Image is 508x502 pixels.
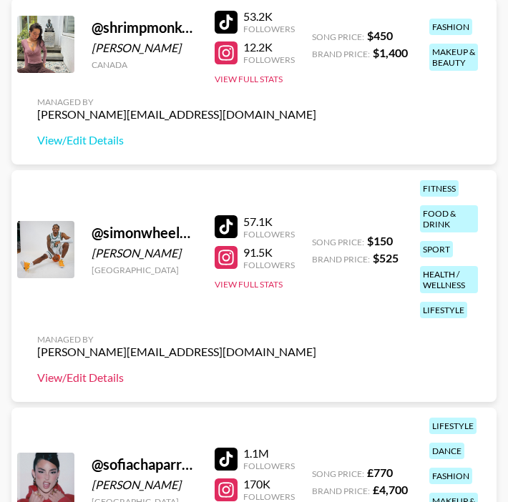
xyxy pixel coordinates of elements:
div: [GEOGRAPHIC_DATA] [92,265,197,275]
div: @ shrimpmonkey04 [92,19,197,36]
strong: £ 770 [367,466,393,479]
div: fashion [429,468,472,484]
div: Managed By [37,334,316,345]
span: Brand Price: [312,486,370,496]
div: fitness [420,180,459,197]
div: [PERSON_NAME] [92,41,197,55]
div: makeup & beauty [429,44,478,71]
div: [PERSON_NAME][EMAIL_ADDRESS][DOMAIN_NAME] [37,107,316,122]
span: Song Price: [312,31,364,42]
span: Brand Price: [312,254,370,265]
div: Canada [92,59,197,70]
button: View Full Stats [215,74,283,84]
div: Followers [243,491,295,502]
a: View/Edit Details [37,370,316,385]
div: @ simonwheeler10 [92,224,197,242]
div: fashion [429,19,472,35]
div: lifestyle [429,418,477,434]
div: Followers [243,461,295,471]
span: Song Price: [312,237,364,247]
div: sport [420,241,453,257]
div: 53.2K [243,9,295,24]
div: lifestyle [420,302,467,318]
div: dance [429,443,464,459]
strong: £ 4,700 [373,483,408,496]
div: [PERSON_NAME] [92,478,197,492]
span: Brand Price: [312,49,370,59]
a: View/Edit Details [37,133,316,147]
div: 1.1M [243,446,295,461]
div: 12.2K [243,40,295,54]
div: health / wellness [420,266,478,293]
div: 170K [243,477,295,491]
div: Managed By [37,97,316,107]
div: Followers [243,260,295,270]
strong: $ 525 [373,251,399,265]
div: @ sofiachaparrorr [92,456,197,473]
div: 91.5K [243,245,295,260]
div: Followers [243,54,295,65]
strong: $ 450 [367,29,393,42]
div: 57.1K [243,215,295,229]
div: [PERSON_NAME] [92,246,197,260]
div: food & drink [420,205,478,232]
strong: $ 1,400 [373,46,408,59]
span: Song Price: [312,468,364,479]
div: Followers [243,24,295,34]
div: [PERSON_NAME][EMAIL_ADDRESS][DOMAIN_NAME] [37,345,316,359]
strong: $ 150 [367,234,393,247]
div: Followers [243,229,295,240]
button: View Full Stats [215,279,283,290]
